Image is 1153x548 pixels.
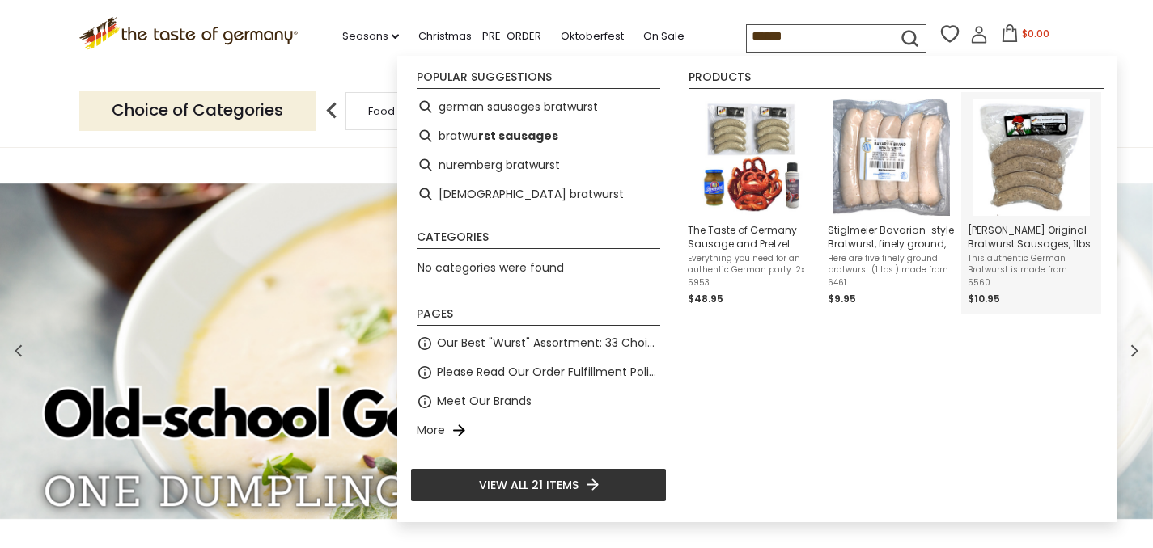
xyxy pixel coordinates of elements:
a: Meet Our Brands [437,392,532,411]
li: More [410,416,667,445]
a: Our Best "Wurst" Assortment: 33 Choices For The Grillabend [437,334,660,352]
li: Binkert’s Original Bratwurst Sausages, 1lbs. [961,92,1101,314]
a: Christmas - PRE-ORDER [418,27,541,45]
li: Popular suggestions [417,71,660,89]
span: Stiglmeier Bavarian-style Bratwurst, finely ground, 1lbs. [828,223,955,251]
span: 6461 [828,277,955,289]
button: $0.00 [991,24,1060,48]
a: Please Read Our Order Fulfillment Policies [437,363,660,381]
li: nuremberg bratwurst [410,150,667,179]
span: $9.95 [828,292,856,306]
li: german sausages bratwurst [410,92,667,121]
a: Seasons [342,27,399,45]
p: Choice of Categories [79,91,316,130]
span: Here are five finely ground bratwurst (1 lbs.) made from pork, veal, and mildly spiced. From the ... [828,253,955,276]
span: This authentic German Bratwurst is made from hormone-free, locally-sourced mix of pork and beef, ... [968,253,1095,276]
li: german bratwurst [410,179,667,209]
div: Instant Search Results [397,56,1117,521]
span: [PERSON_NAME] Original Bratwurst Sausages, 1lbs. [968,223,1095,251]
li: Please Read Our Order Fulfillment Policies [410,358,667,387]
span: $48.95 [688,292,723,306]
a: Stiglmeier Bavarian-style Bratwurst, finely ground, 1lbs.Here are five finely ground bratwurst (1... [828,99,955,307]
span: The Taste of Germany Sausage and Pretzel Meal Kit [688,223,815,251]
img: previous arrow [316,95,348,127]
a: [PERSON_NAME] Original Bratwurst Sausages, 1lbs.This authentic German Bratwurst is made from horm... [968,99,1095,307]
li: Pages [417,308,660,326]
li: bratwurst sausages [410,121,667,150]
span: 5953 [688,277,815,289]
a: On Sale [643,27,685,45]
span: $10.95 [968,292,1000,306]
li: Meet Our Brands [410,387,667,416]
a: Food By Category [368,105,462,117]
span: Everything you need for an authentic German party: 2x packs (a total of 8 -10 sausages) of The Ta... [688,253,815,276]
li: The Taste of Germany Sausage and Pretzel Meal Kit [681,92,821,314]
li: Categories [417,231,660,249]
span: No categories were found [418,259,564,276]
a: Oktoberfest [561,27,624,45]
li: Stiglmeier Bavarian-style Bratwurst, finely ground, 1lbs. [821,92,961,314]
li: View all 21 items [410,468,667,502]
li: Our Best "Wurst" Assortment: 33 Choices For The Grillabend [410,329,667,358]
span: 5560 [968,277,1095,289]
span: $0.00 [1022,27,1049,40]
b: rst sausages [478,127,558,145]
span: View all 21 items [479,476,579,494]
li: Products [689,71,1104,89]
a: The Taste of Germany Sausage and Pretzel Meal KitEverything you need for an authentic German part... [688,99,815,307]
